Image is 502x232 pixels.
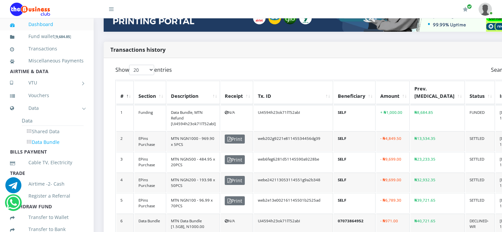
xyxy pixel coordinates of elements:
a: Data Bundle [22,137,84,148]
a: VTU [10,74,84,91]
td: ₦32,932.35 [410,173,465,193]
td: SETTLED [466,152,495,172]
td: 3 [116,152,134,172]
td: FUNDED [466,105,495,131]
strong: Transactions history [110,46,166,53]
td: ₦8,684.85 [410,105,465,131]
a: Data [10,100,84,117]
td: Funding [134,105,166,131]
td: SELF [334,152,376,172]
td: SELF [334,173,376,193]
a: Chat for support [5,182,21,193]
th: Tx. ID: activate to sort column ascending [254,81,333,104]
td: - ₦9,699.00 [376,152,410,172]
th: Status: activate to sort column ascending [466,81,495,104]
td: 1 [116,105,134,131]
label: Show entries [115,65,172,75]
td: 2 [116,131,134,151]
i: Renew/Upgrade Subscription [463,7,468,12]
a: Fund wallet[9,684.85] [10,29,84,44]
th: Description: activate to sort column ascending [167,81,220,104]
td: MTN NGN200 - 193.98 x 50PCS [167,173,220,193]
td: ₦13,534.35 [410,131,465,151]
td: MTN NGN1000 - 969.90 x 5PCS [167,131,220,151]
td: MTN NGN100 - 96.99 x 70PCS [167,193,220,213]
th: #: activate to sort column descending [116,81,134,104]
a: Chat for support [7,200,20,211]
a: Vouchers [10,88,84,103]
th: Receipt: activate to sort column ascending [221,81,253,104]
td: SETTLED [466,131,495,151]
span: Print [225,196,245,205]
span: Print [225,135,245,144]
td: 5 [116,193,134,213]
td: EPins Purchase [134,193,166,213]
td: - ₦4,849.50 [376,131,410,151]
b: 9,684.85 [56,34,70,39]
td: + ₦1,000.00 [376,105,410,131]
span: Print [225,155,245,164]
select: Showentries [129,65,154,75]
td: SELF [334,131,376,151]
a: Dashboard [10,17,84,32]
th: Section: activate to sort column ascending [134,81,166,104]
a: Miscellaneous Payments [10,53,84,68]
img: User [479,3,492,16]
td: SETTLED [466,193,495,213]
span: Print [225,176,245,185]
a: Cable TV, Electricity [10,155,84,170]
a: Shared Data [22,126,84,137]
td: SETTLED [466,173,495,193]
td: EPins Purchase [134,152,166,172]
li: Data [22,115,84,126]
th: Beneficiary: activate to sort column ascending [334,81,376,104]
td: 4 [116,173,134,193]
td: - ₦9,699.00 [376,173,410,193]
td: webe242113053114551g9a2b348 [254,173,333,193]
a: Transfer to Wallet [10,210,84,225]
td: Ui4594h23ok71lT52abI [254,105,333,131]
td: EPins Purchase [134,173,166,193]
img: Logo [10,3,50,16]
td: SELF [334,105,376,131]
td: web2e13e002161145501b2525ad [254,193,333,213]
a: Airtime -2- Cash [10,176,84,192]
td: ₦39,721.65 [410,193,465,213]
td: web6feg6281d51145590a9228be [254,152,333,172]
td: web202g9221e81145534456dg39 [254,131,333,151]
th: Prev. Bal: activate to sort column ascending [410,81,465,104]
td: N/A [221,105,253,131]
td: ₦23,233.35 [410,152,465,172]
th: Amount: activate to sort column ascending [376,81,410,104]
td: EPins Purchase [134,131,166,151]
td: MTN NGN500 - 484.95 x 20PCS [167,152,220,172]
span: Renew/Upgrade Subscription [467,4,472,9]
td: SELF [334,193,376,213]
td: - ₦6,789.30 [376,193,410,213]
td: Data Bundle, MTN Refund [Ui4594h23ok71lT52abI] [167,105,220,131]
small: [ ] [55,34,71,39]
a: Register a Referral [10,188,84,204]
a: Transactions [10,41,84,56]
